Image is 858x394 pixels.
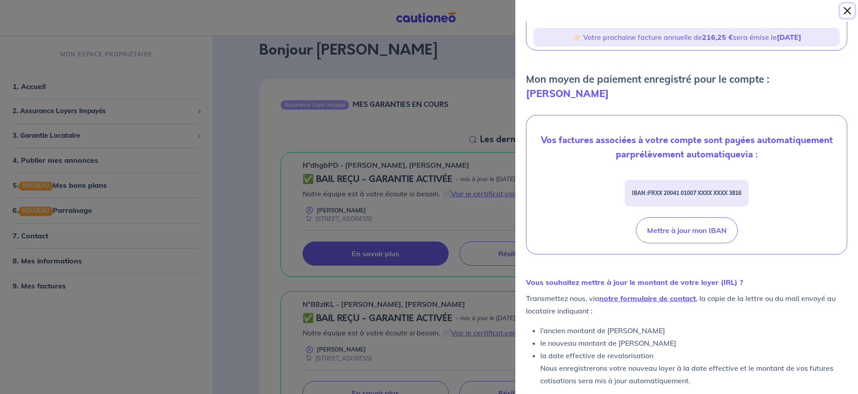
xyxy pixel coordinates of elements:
strong: Vous souhaitez mettre à jour le montant de votre loyer (IRL) ? [526,278,743,287]
a: notre formulaire de contact [599,294,696,303]
em: FRXX 20041 01007 XXXX XXXX 3816 [648,190,741,196]
strong: [PERSON_NAME] [526,87,609,100]
p: Mon moyen de paiement enregistré pour le compte : [526,72,847,101]
button: Mettre à jour mon IBAN [636,217,738,243]
strong: prélèvement automatique [630,148,740,161]
strong: IBAN : [632,190,741,196]
li: la date effective de revalorisation Nous enregistrerons votre nouveau loyer à la date effective e... [540,349,847,387]
p: Transmettez nous, via , la copie de la lettre ou du mail envoyé au locataire indiquant : [526,292,847,317]
li: l’ancien montant de [PERSON_NAME] [540,324,847,337]
p: 👉🏻 Votre prochaine facture annuelle de sera émise le [537,31,836,43]
button: Close [840,4,854,18]
strong: [DATE] [777,33,801,42]
li: le nouveau montant de [PERSON_NAME] [540,337,847,349]
strong: 216,25 € [702,33,733,42]
p: Vos factures associées à votre compte sont payées automatiquement par via : [534,133,840,162]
